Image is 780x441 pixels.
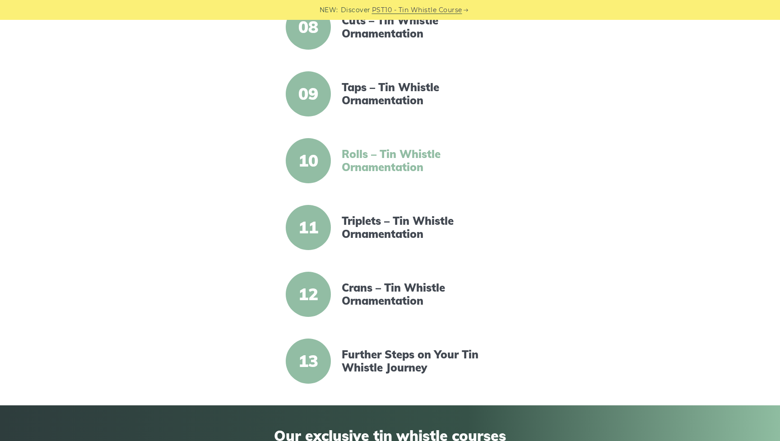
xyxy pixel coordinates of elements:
[342,348,497,374] a: Further Steps on Your Tin Whistle Journey
[342,214,497,241] a: Triplets – Tin Whistle Ornamentation
[341,5,371,15] span: Discover
[286,205,331,250] span: 11
[342,148,497,174] a: Rolls – Tin Whistle Ornamentation
[342,81,497,107] a: Taps – Tin Whistle Ornamentation
[342,14,497,40] a: Cuts – Tin Whistle Ornamentation
[286,339,331,384] span: 13
[342,281,497,307] a: Crans – Tin Whistle Ornamentation
[372,5,462,15] a: PST10 - Tin Whistle Course
[286,5,331,50] span: 08
[320,5,338,15] span: NEW:
[286,272,331,317] span: 12
[286,138,331,183] span: 10
[286,71,331,116] span: 09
